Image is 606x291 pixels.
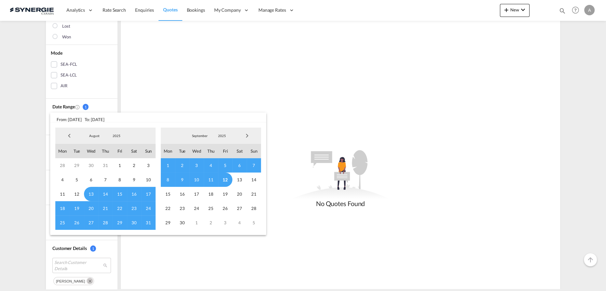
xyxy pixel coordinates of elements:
[241,129,254,142] span: Next Month
[232,144,247,158] span: Sat
[161,144,175,158] span: Mon
[204,144,218,158] span: Thu
[211,131,233,141] md-select: Year: 2025
[84,144,98,158] span: Wed
[50,113,266,122] span: From: [DATE] To: [DATE]
[212,133,232,138] span: 2025
[84,133,105,138] span: August
[83,131,105,141] md-select: Month: August
[189,144,204,158] span: Wed
[218,144,232,158] span: Fri
[70,144,84,158] span: Tue
[63,129,76,142] span: Previous Month
[247,144,261,158] span: Sun
[175,144,189,158] span: Tue
[105,131,128,141] md-select: Year: 2025
[106,133,127,138] span: 2025
[189,133,210,138] span: September
[113,144,127,158] span: Fri
[55,144,70,158] span: Mon
[189,131,211,141] md-select: Month: September
[141,144,156,158] span: Sun
[98,144,113,158] span: Thu
[127,144,141,158] span: Sat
